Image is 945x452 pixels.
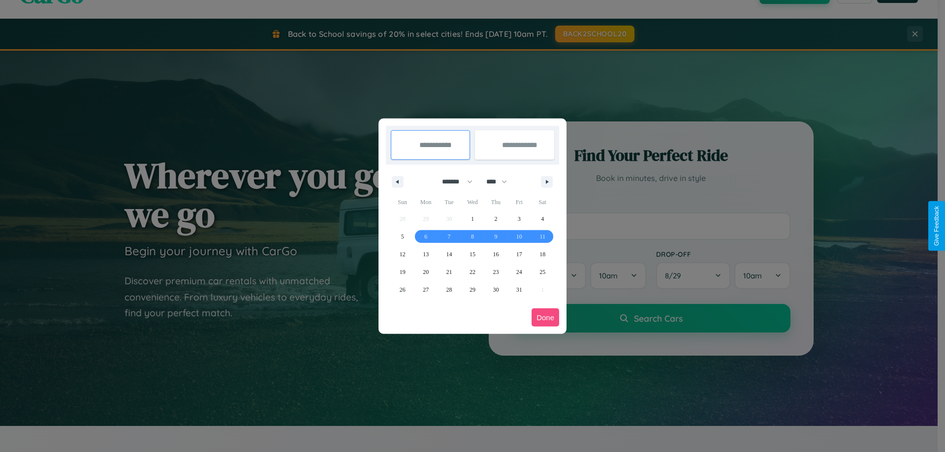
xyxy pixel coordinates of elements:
[424,228,427,245] span: 6
[391,194,414,210] span: Sun
[484,194,507,210] span: Thu
[461,194,484,210] span: Wed
[484,228,507,245] button: 9
[461,228,484,245] button: 8
[471,228,474,245] span: 8
[507,281,531,299] button: 31
[494,228,497,245] span: 9
[438,281,461,299] button: 28
[507,210,531,228] button: 3
[541,210,544,228] span: 4
[391,263,414,281] button: 19
[414,281,437,299] button: 27
[391,281,414,299] button: 26
[531,263,554,281] button: 25
[414,263,437,281] button: 20
[507,263,531,281] button: 24
[493,245,499,263] span: 16
[448,228,451,245] span: 7
[446,263,452,281] span: 21
[423,281,429,299] span: 27
[516,281,522,299] span: 31
[461,263,484,281] button: 22
[423,263,429,281] span: 20
[400,245,406,263] span: 12
[933,206,940,246] div: Give Feedback
[438,194,461,210] span: Tue
[484,281,507,299] button: 30
[471,210,474,228] span: 1
[531,245,554,263] button: 18
[484,263,507,281] button: 23
[516,228,522,245] span: 10
[446,245,452,263] span: 14
[532,308,559,327] button: Done
[531,210,554,228] button: 4
[494,210,497,228] span: 2
[446,281,452,299] span: 28
[461,245,484,263] button: 15
[438,263,461,281] button: 21
[531,194,554,210] span: Sat
[414,228,437,245] button: 6
[507,228,531,245] button: 10
[484,245,507,263] button: 16
[516,245,522,263] span: 17
[484,210,507,228] button: 2
[414,245,437,263] button: 13
[493,263,499,281] span: 23
[461,281,484,299] button: 29
[539,228,545,245] span: 11
[400,281,406,299] span: 26
[423,245,429,263] span: 13
[507,245,531,263] button: 17
[516,263,522,281] span: 24
[507,194,531,210] span: Fri
[539,263,545,281] span: 25
[531,228,554,245] button: 11
[539,245,545,263] span: 18
[400,263,406,281] span: 19
[401,228,404,245] span: 5
[470,281,475,299] span: 29
[391,245,414,263] button: 12
[518,210,521,228] span: 3
[414,194,437,210] span: Mon
[470,263,475,281] span: 22
[438,228,461,245] button: 7
[391,228,414,245] button: 5
[461,210,484,228] button: 1
[470,245,475,263] span: 15
[493,281,499,299] span: 30
[438,245,461,263] button: 14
